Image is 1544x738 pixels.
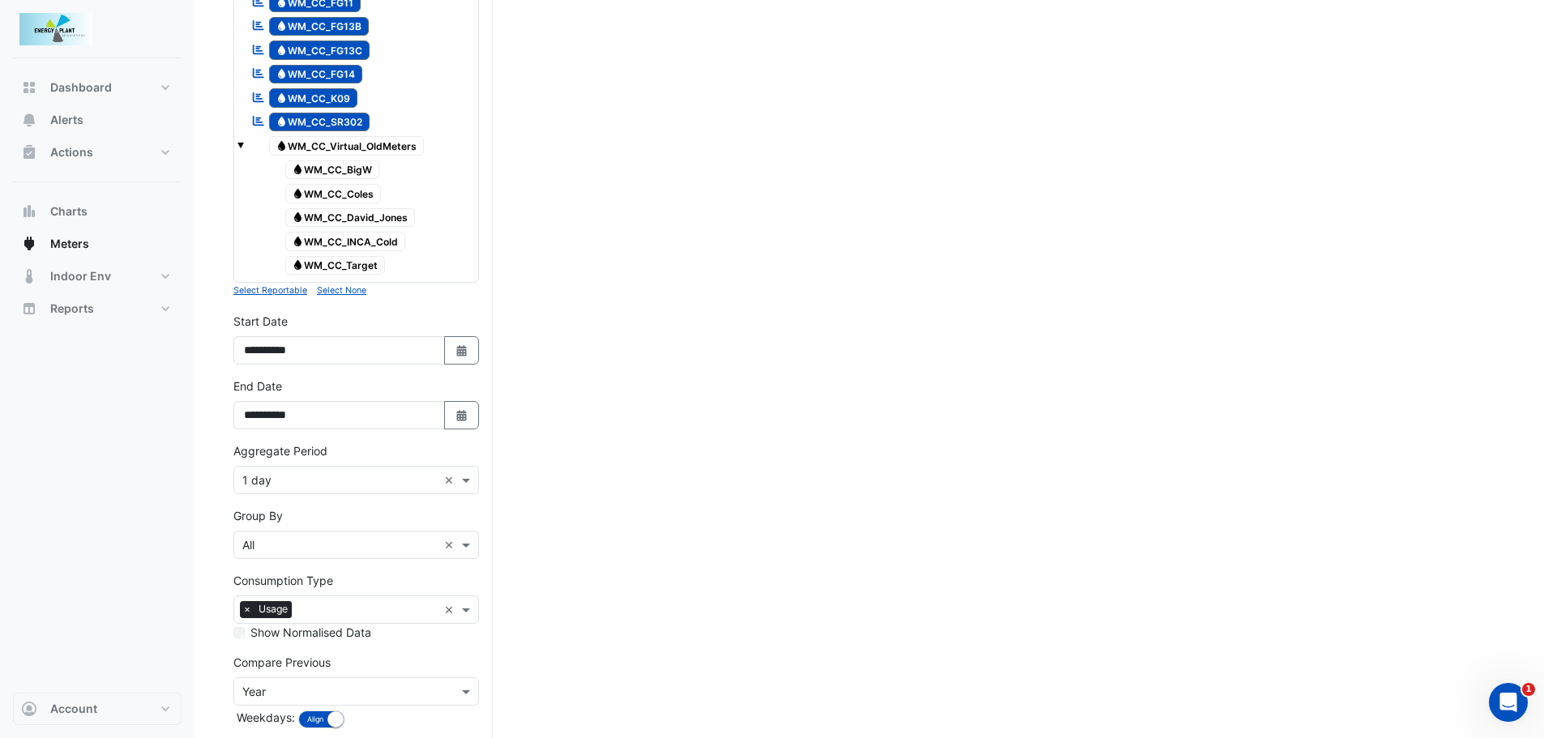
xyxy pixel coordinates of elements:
[276,68,288,80] fa-icon: Water
[276,92,288,104] fa-icon: Water
[269,65,363,84] span: WM_CC_FG14
[21,236,37,252] app-icon: Meters
[1522,683,1535,696] span: 1
[13,136,182,169] button: Actions
[13,292,182,325] button: Reports
[50,301,94,317] span: Reports
[50,203,88,220] span: Charts
[233,378,282,395] label: End Date
[276,139,288,151] fa-icon: Water
[276,116,288,128] fa-icon: Water
[13,260,182,292] button: Indoor Env
[285,184,382,203] span: WM_CC_Coles
[317,285,366,296] small: Select None
[251,19,266,32] fa-icon: Reportable
[317,283,366,297] button: Select None
[1489,683,1528,722] iframe: Intercom live chat
[13,228,182,260] button: Meters
[233,285,307,296] small: Select Reportable
[233,442,327,459] label: Aggregate Period
[233,283,307,297] button: Select Reportable
[254,601,292,617] span: Usage
[50,236,89,252] span: Meters
[50,79,112,96] span: Dashboard
[19,13,92,45] img: Company Logo
[50,701,97,717] span: Account
[50,268,111,284] span: Indoor Env
[292,235,304,247] fa-icon: Water
[251,42,266,56] fa-icon: Reportable
[251,114,266,128] fa-icon: Reportable
[269,113,370,132] span: WM_CC_SR302
[285,232,406,251] span: WM_CC_INCA_Cold
[233,654,331,671] label: Compare Previous
[233,507,283,524] label: Group By
[292,164,304,176] fa-icon: Water
[269,41,370,60] span: WM_CC_FG13C
[50,112,83,128] span: Alerts
[50,144,93,160] span: Actions
[269,17,370,36] span: WM_CC_FG13B
[276,20,288,32] fa-icon: Water
[250,624,371,641] label: Show Normalised Data
[444,601,458,618] span: Clear
[444,536,458,553] span: Clear
[13,195,182,228] button: Charts
[285,256,386,275] span: WM_CC_Target
[276,44,288,56] fa-icon: Water
[233,709,295,726] label: Weekdays:
[444,471,458,488] span: Clear
[233,572,333,589] label: Consumption Type
[269,88,358,108] span: WM_CC_K09
[455,343,469,357] fa-icon: Select Date
[13,71,182,104] button: Dashboard
[240,601,254,617] span: ×
[455,408,469,422] fa-icon: Select Date
[13,693,182,725] button: Account
[13,104,182,136] button: Alerts
[21,203,37,220] app-icon: Charts
[21,301,37,317] app-icon: Reports
[292,259,304,271] fa-icon: Water
[292,211,304,224] fa-icon: Water
[21,112,37,128] app-icon: Alerts
[285,208,416,228] span: WM_CC_David_Jones
[233,313,288,330] label: Start Date
[21,144,37,160] app-icon: Actions
[21,268,37,284] app-icon: Indoor Env
[269,136,425,156] span: WM_CC_Virtual_OldMeters
[21,79,37,96] app-icon: Dashboard
[251,66,266,80] fa-icon: Reportable
[251,90,266,104] fa-icon: Reportable
[285,160,380,180] span: WM_CC_BigW
[292,187,304,199] fa-icon: Water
